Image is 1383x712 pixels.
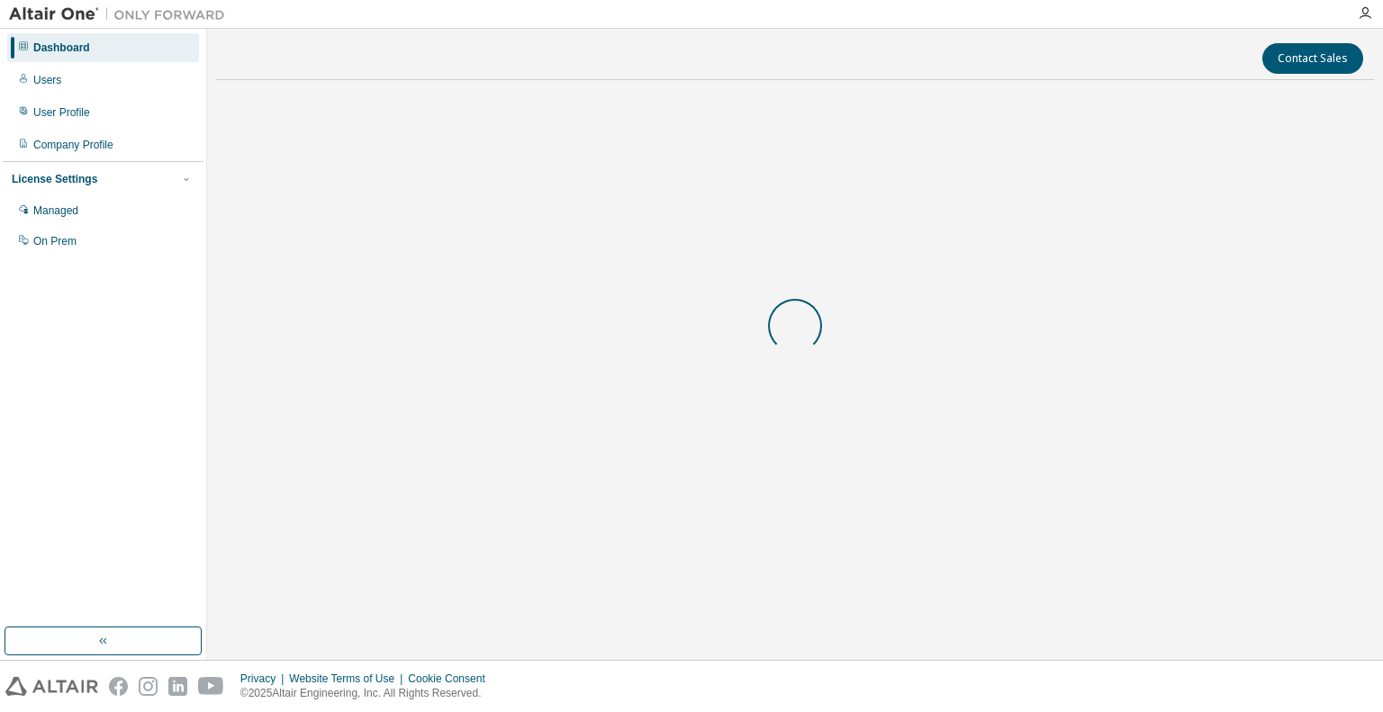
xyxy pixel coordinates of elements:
img: youtube.svg [198,677,224,696]
img: Altair One [9,5,234,23]
p: © 2025 Altair Engineering, Inc. All Rights Reserved. [240,686,496,701]
div: License Settings [12,172,97,186]
img: altair_logo.svg [5,677,98,696]
img: linkedin.svg [168,677,187,696]
img: facebook.svg [109,677,128,696]
div: Website Terms of Use [289,671,408,686]
div: Managed [33,203,78,218]
div: Company Profile [33,138,113,152]
button: Contact Sales [1262,43,1363,74]
img: instagram.svg [139,677,158,696]
div: Dashboard [33,41,90,55]
div: User Profile [33,105,90,120]
div: On Prem [33,234,77,248]
div: Users [33,73,61,87]
div: Privacy [240,671,289,686]
div: Cookie Consent [408,671,495,686]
